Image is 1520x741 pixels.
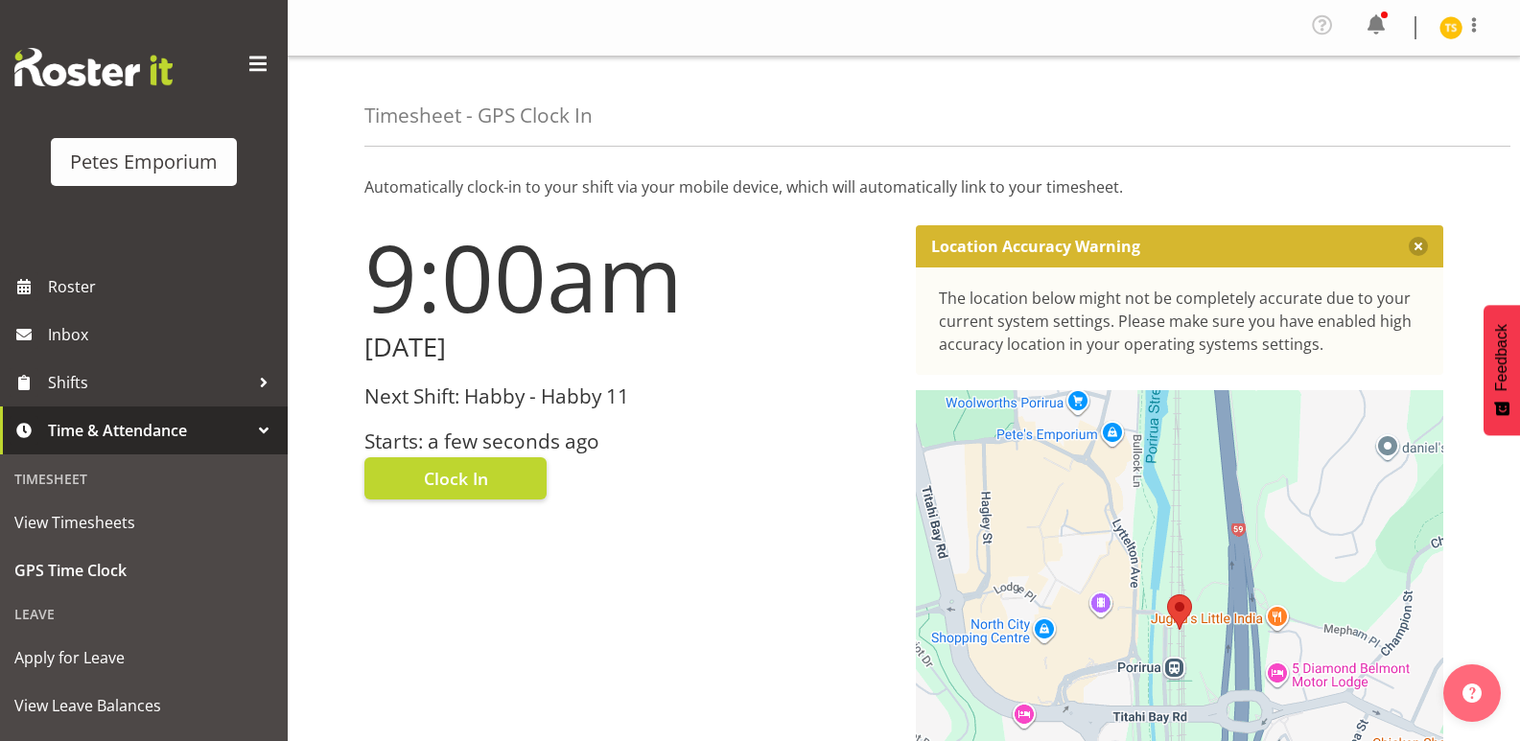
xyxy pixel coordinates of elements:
img: Rosterit website logo [14,48,173,86]
button: Close message [1409,237,1428,256]
h2: [DATE] [364,333,893,362]
a: Apply for Leave [5,634,283,682]
span: Time & Attendance [48,416,249,445]
a: View Timesheets [5,498,283,546]
h3: Starts: a few seconds ago [364,430,893,452]
h3: Next Shift: Habby - Habby 11 [364,385,893,407]
div: The location below might not be completely accurate due to your current system settings. Please m... [939,287,1421,356]
a: GPS Time Clock [5,546,283,594]
div: Leave [5,594,283,634]
span: Inbox [48,320,278,349]
span: Shifts [48,368,249,397]
span: View Timesheets [14,508,273,537]
p: Location Accuracy Warning [931,237,1140,256]
span: Roster [48,272,278,301]
h4: Timesheet - GPS Clock In [364,104,593,127]
a: View Leave Balances [5,682,283,729]
button: Clock In [364,457,547,499]
img: tamara-straker11292.jpg [1439,16,1462,39]
button: Feedback - Show survey [1484,305,1520,435]
span: Feedback [1493,324,1510,391]
span: Apply for Leave [14,643,273,672]
div: Petes Emporium [70,148,218,176]
div: Timesheet [5,459,283,498]
span: View Leave Balances [14,691,273,720]
img: help-xxl-2.png [1462,683,1482,703]
p: Automatically clock-in to your shift via your mobile device, which will automatically link to you... [364,175,1443,198]
span: GPS Time Clock [14,556,273,585]
h1: 9:00am [364,225,893,329]
span: Clock In [424,466,488,491]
